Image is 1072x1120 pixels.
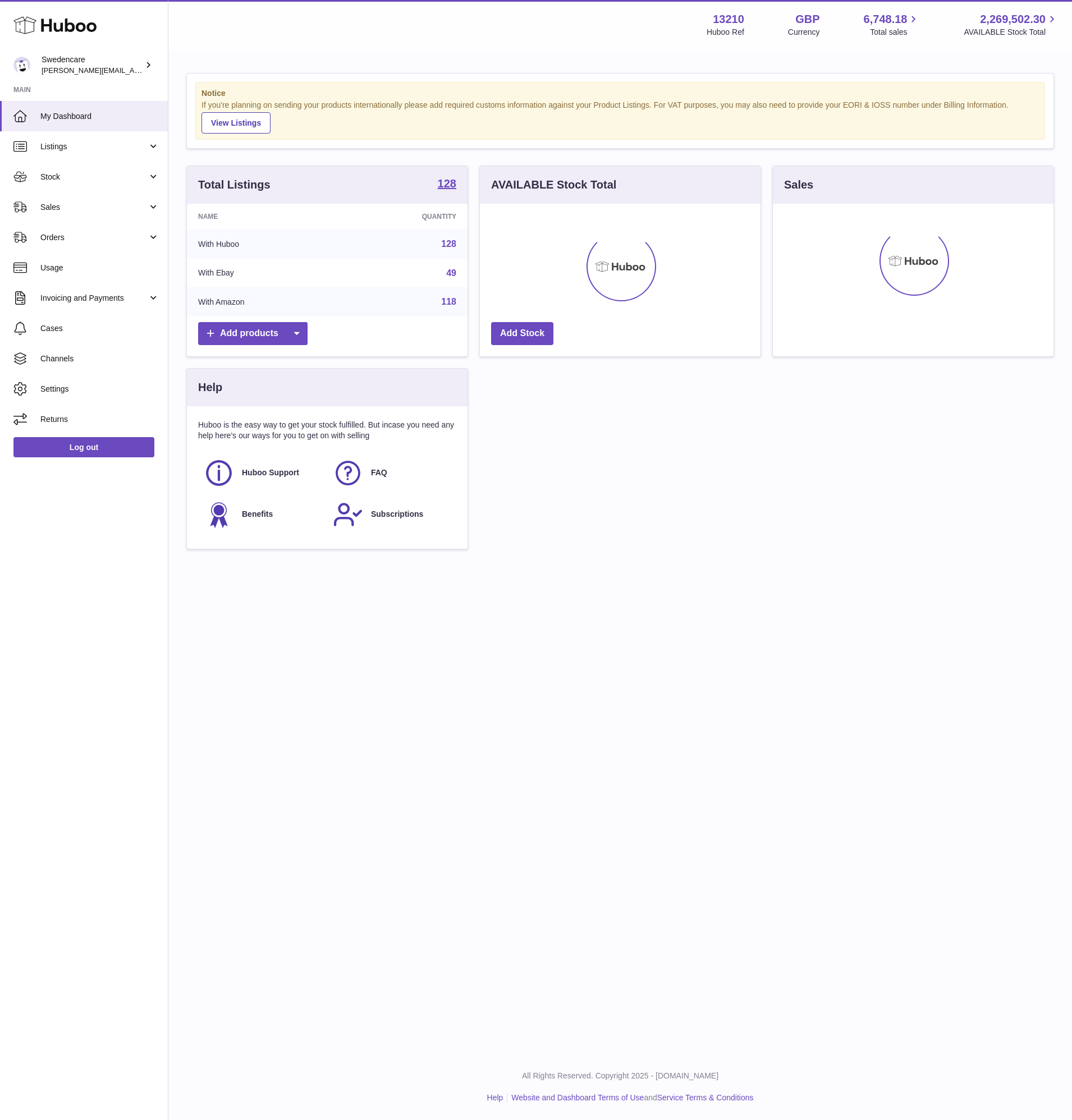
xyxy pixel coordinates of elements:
[201,112,271,134] a: View Listings
[40,414,159,425] span: Returns
[40,354,159,364] span: Channels
[438,178,456,191] a: 128
[42,54,143,76] div: Swedencare
[242,467,299,478] span: Huboo Support
[333,458,451,488] a: FAQ
[487,1093,503,1102] a: Help
[491,177,616,192] h3: AVAILABLE Stock Total
[795,12,819,27] strong: GBP
[333,499,451,530] a: Subscriptions
[40,141,148,152] span: Listings
[198,177,271,192] h3: Total Listings
[187,287,341,316] td: With Amazon
[870,27,920,38] span: Total sales
[177,1071,1063,1081] p: All Rights Reserved. Copyright 2025 - [DOMAIN_NAME]
[13,437,154,457] a: Log out
[42,66,285,75] span: [PERSON_NAME][EMAIL_ADDRESS][PERSON_NAME][DOMAIN_NAME]
[40,202,148,213] span: Sales
[441,239,456,249] a: 128
[864,12,920,38] a: 6,748.18 Total sales
[507,1093,753,1103] li: and
[187,204,341,229] th: Name
[713,12,744,27] strong: 13210
[204,499,322,530] a: Benefits
[242,509,273,520] span: Benefits
[40,172,148,182] span: Stock
[341,204,468,229] th: Quantity
[784,177,813,192] h3: Sales
[204,458,322,488] a: Huboo Support
[446,268,456,278] a: 49
[201,100,1039,134] div: If you're planning on sending your products internationally please add required customs informati...
[371,509,423,520] span: Subscriptions
[40,263,159,273] span: Usage
[187,259,341,288] td: With Ebay
[980,12,1046,27] span: 2,269,502.30
[40,384,159,394] span: Settings
[198,380,222,395] h3: Help
[40,232,148,243] span: Orders
[657,1093,754,1102] a: Service Terms & Conditions
[187,229,341,259] td: With Huboo
[964,12,1059,38] a: 2,269,502.30 AVAILABLE Stock Total
[198,420,456,441] p: Huboo is the easy way to get your stock fulfilled. But incase you need any help here's our ways f...
[788,27,820,38] div: Currency
[864,12,908,27] span: 6,748.18
[40,293,148,304] span: Invoicing and Payments
[511,1093,644,1102] a: Website and Dashboard Terms of Use
[441,297,456,306] a: 118
[438,178,456,189] strong: 128
[40,323,159,334] span: Cases
[964,27,1059,38] span: AVAILABLE Stock Total
[371,467,387,478] span: FAQ
[13,57,30,74] img: daniel.corbridge@swedencare.co.uk
[201,88,1039,99] strong: Notice
[707,27,744,38] div: Huboo Ref
[491,322,553,345] a: Add Stock
[198,322,308,345] a: Add products
[40,111,159,122] span: My Dashboard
